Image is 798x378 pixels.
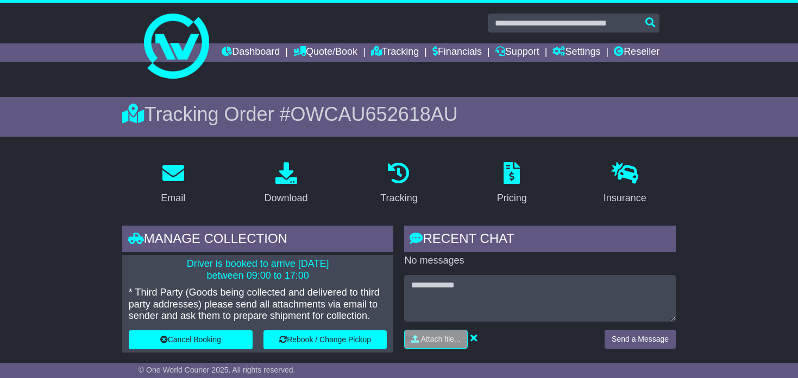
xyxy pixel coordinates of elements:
[122,102,676,126] div: Tracking Order #
[161,191,185,206] div: Email
[490,158,534,209] a: Pricing
[129,330,253,349] button: Cancel Booking
[604,191,646,206] div: Insurance
[139,366,296,374] span: © One World Courier 2025. All rights reserved.
[257,158,315,209] a: Download
[373,158,424,209] a: Tracking
[596,158,654,209] a: Insurance
[222,43,280,62] a: Dashboard
[129,287,387,322] p: * Third Party (Goods being collected and delivered to third party addresses) please send all atta...
[293,43,357,62] a: Quote/Book
[432,43,482,62] a: Financials
[614,43,659,62] a: Reseller
[404,226,676,255] div: RECENT CHAT
[371,43,419,62] a: Tracking
[497,191,527,206] div: Pricing
[552,43,600,62] a: Settings
[291,103,458,125] span: OWCAU652618AU
[380,191,417,206] div: Tracking
[263,330,387,349] button: Rebook / Change Pickup
[495,43,539,62] a: Support
[122,226,394,255] div: Manage collection
[265,191,308,206] div: Download
[154,158,192,209] a: Email
[404,255,676,267] p: No messages
[605,330,676,349] button: Send a Message
[129,258,387,281] p: Driver is booked to arrive [DATE] between 09:00 to 17:00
